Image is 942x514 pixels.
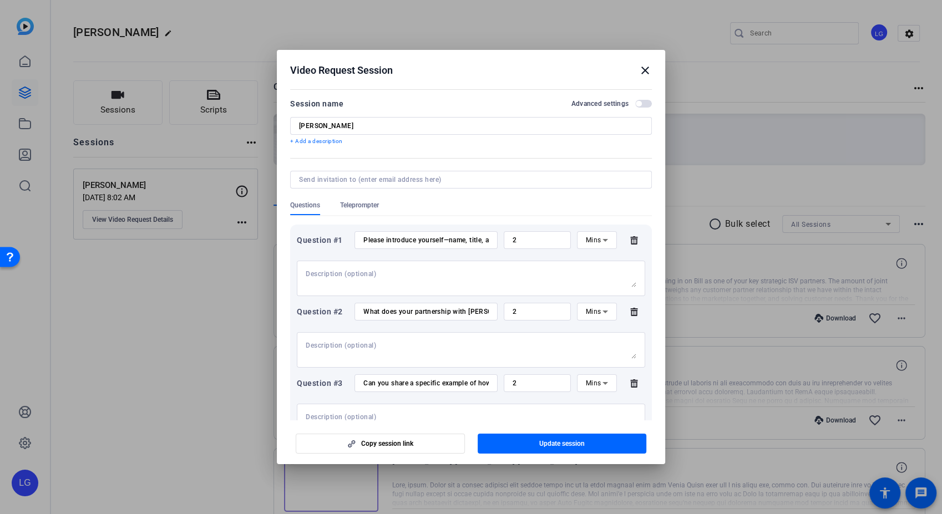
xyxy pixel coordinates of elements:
[478,434,647,454] button: Update session
[290,137,652,146] p: + Add a description
[639,64,652,77] mat-icon: close
[513,236,562,245] input: Time
[290,201,320,210] span: Questions
[340,201,379,210] span: Teleprompter
[290,64,652,77] div: Video Request Session
[539,439,585,448] span: Update session
[290,97,343,110] div: Session name
[297,305,348,318] div: Question #2
[361,439,413,448] span: Copy session link
[363,379,489,388] input: Enter your question here
[571,99,629,108] h2: Advanced settings
[297,376,348,390] div: Question #3
[297,233,348,247] div: Question #1
[586,308,601,315] span: Mins
[363,236,489,245] input: Enter your question here
[586,236,601,244] span: Mins
[299,121,643,130] input: Enter Session Name
[586,379,601,387] span: Mins
[363,307,489,316] input: Enter your question here
[299,175,639,184] input: Send invitation to (enter email address here)
[513,307,562,316] input: Time
[296,434,465,454] button: Copy session link
[513,379,562,388] input: Time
